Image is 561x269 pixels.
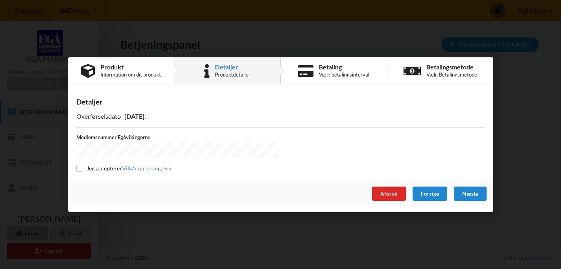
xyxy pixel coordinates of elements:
[319,71,369,78] div: Vælg betalingsinterval
[412,187,447,201] div: Forrige
[76,165,172,172] label: Jeg accepterer
[100,71,161,78] div: Information om dit produkt
[454,187,486,201] div: Næste
[319,64,369,70] div: Betaling
[426,64,477,70] div: Betalingsmetode
[122,165,172,172] a: Vilkår og betingelser
[76,134,278,141] label: Medlemsnummer Egåvikingerne
[100,64,161,70] div: Produkt
[76,112,485,121] p: Overførselsdato - .
[426,71,477,78] div: Vælg Betalingsmetode
[215,71,250,78] div: Produktdetaljer
[372,187,405,201] div: Afbryd
[124,112,144,120] b: [DATE]
[215,64,250,70] div: Detaljer
[76,97,485,106] div: Detaljer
